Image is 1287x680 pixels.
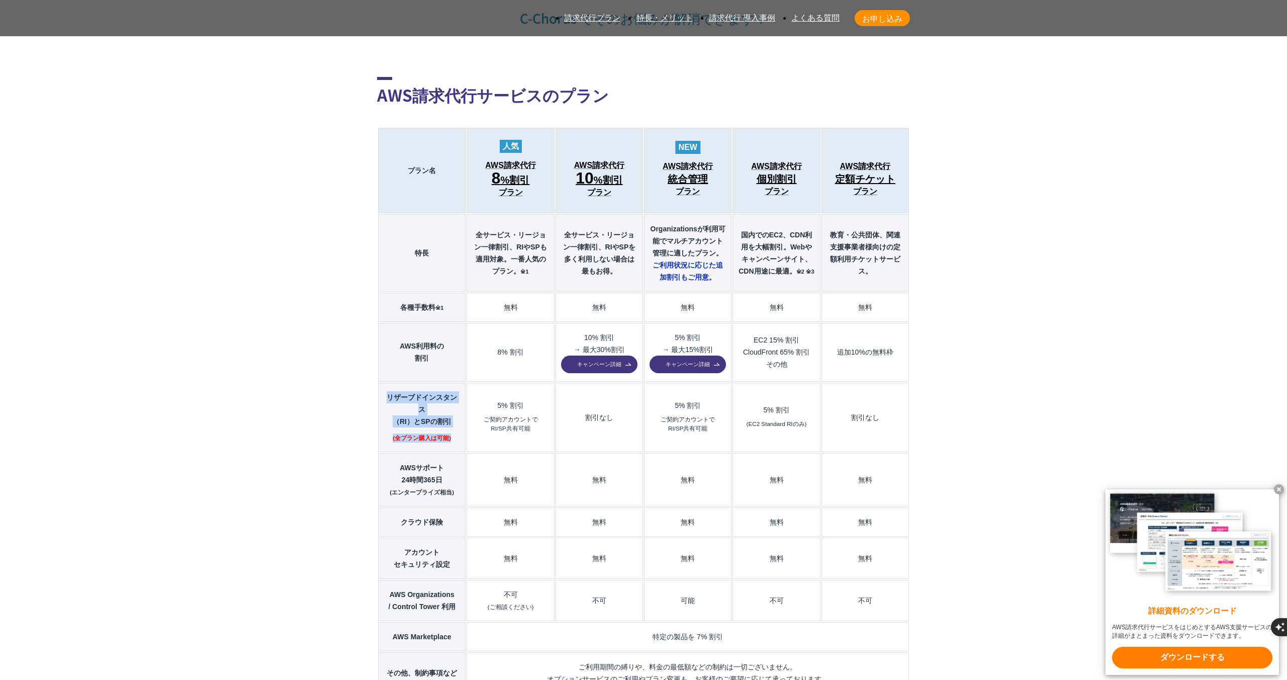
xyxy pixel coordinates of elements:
[378,453,466,506] th: AWSサポート 24時間365日
[467,214,554,292] th: 全サービス・リージョン一律割引、RIやSPも適用対象。一番人気のプラン。
[556,293,643,322] td: 無料
[393,434,451,443] small: (全プラン購入は可能)
[492,170,530,188] span: %割引
[732,214,820,292] th: 国内でのEC2、CDN利用を大幅割引。Webやキャンペーンサイト、CDN用途に最適。
[576,170,622,188] span: %割引
[378,538,466,579] th: アカウント セキュリティ設定
[835,171,895,187] span: 定額チケット
[377,77,910,107] h2: AWS請求代行サービスのプラン
[574,161,624,170] span: AWS請求代行
[644,214,731,292] th: Organizationsが利用可能でマルチアカウント管理に適したプラン。
[467,580,554,621] td: 不可
[827,162,903,197] a: AWS請求代行 定額チケットプラン
[661,415,715,433] small: ご契約アカウントで RI/SP共有可能
[840,162,890,171] span: AWS請求代行
[378,323,466,382] th: AWS利用料の 割引
[587,188,611,197] span: プラン
[378,580,466,621] th: AWS Organizations / Control Tower 利用
[738,162,814,197] a: AWS請求代行 個別割引プラン
[821,580,909,621] td: 不可
[467,293,554,322] td: 無料
[644,323,731,382] td: 5% 割引 → 最大15%割引
[467,453,554,506] td: 無料
[765,187,789,196] span: プラン
[821,214,909,292] th: 教育・公共団体、関連支援事業者様向けの定額利用チケットサービス。
[853,187,877,196] span: プラン
[676,187,700,196] span: プラン
[668,171,708,187] span: 統合管理
[821,383,909,452] td: 割引なし
[378,128,466,213] th: プラン名
[791,14,840,22] a: よくある質問
[751,162,801,171] span: AWS請求代行
[732,293,820,322] td: 無料
[1112,623,1272,640] x-t: AWS請求代行サービスをはじめとするAWS支援サービスの詳細がまとまった資料をダウンロードできます。
[488,604,534,610] small: (ご相談ください)
[644,538,731,579] td: 無料
[561,356,637,373] a: キャンペーン詳細
[653,261,723,281] span: ご利用状況に応じた
[467,507,554,537] td: 無料
[650,356,726,373] a: キャンペーン詳細
[378,293,466,322] th: 各種手数料
[492,169,501,187] span: 8
[556,507,643,537] td: 無料
[644,293,731,322] td: 無料
[485,161,535,170] span: AWS請求代行
[561,161,637,198] a: AWS請求代行 10%割引プラン
[821,293,909,322] td: 無料
[644,580,731,621] td: 可能
[732,580,820,621] td: 不可
[378,507,466,537] th: クラウド保険
[650,162,726,197] a: AWS請求代行 統合管理プラン
[855,10,910,26] a: お申し込み
[1112,647,1272,668] x-t: ダウンロードする
[484,415,538,433] small: ご契約アカウントで RI/SP共有可能
[821,538,909,579] td: 無料
[821,323,909,382] td: 追加10%の無料枠
[709,14,775,22] a: 請求代行 導入事例
[796,268,814,275] small: ※2 ※3
[556,323,643,382] td: 10% 割引 → 最大30%割引
[663,162,713,171] span: AWS請求代行
[644,507,731,537] td: 無料
[467,323,554,382] td: 8% 割引
[644,453,731,506] td: 無料
[564,14,620,22] a: 請求代行プラン
[556,538,643,579] td: 無料
[1106,489,1279,675] a: 詳細資料のダウンロード AWS請求代行サービスをはじめとするAWS支援サービスの詳細がまとまった資料をダウンロードできます。 ダウンロードする
[556,383,643,452] td: 割引なし
[556,453,643,506] td: 無料
[732,507,820,537] td: 無料
[821,507,909,537] td: 無料
[472,161,548,198] a: AWS請求代行 8%割引 プラン
[855,12,910,25] span: お申し込み
[732,538,820,579] td: 無料
[467,538,554,579] td: 無料
[390,489,454,495] small: (エンタープライズ相当)
[378,622,466,651] th: AWS Marketplace
[1112,606,1272,617] x-t: 詳細資料のダウンロード
[520,268,528,275] small: ※1
[636,14,693,22] a: 特長・メリット
[499,188,523,197] span: プラン
[556,214,643,292] th: 全サービス・リージョン一律割引、RIやSPを多く利用しない場合は最もお得。
[576,169,594,187] span: 10
[378,214,466,292] th: 特長
[435,304,443,311] small: ※1
[732,323,820,382] td: EC2 15% 割引 CloudFront 65% 割引 その他
[821,453,909,506] td: 無料
[757,171,797,187] span: 個別割引
[747,419,807,429] small: (EC2 Standard RIのみ)
[732,453,820,506] td: 無料
[378,383,466,452] th: リザーブドインスタンス （RI）とSPの割引
[650,402,726,409] div: 5% 割引
[556,580,643,621] td: 不可
[472,402,548,409] div: 5% 割引
[738,406,814,413] div: 5% 割引
[467,622,909,651] td: 特定の製品を 7% 割引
